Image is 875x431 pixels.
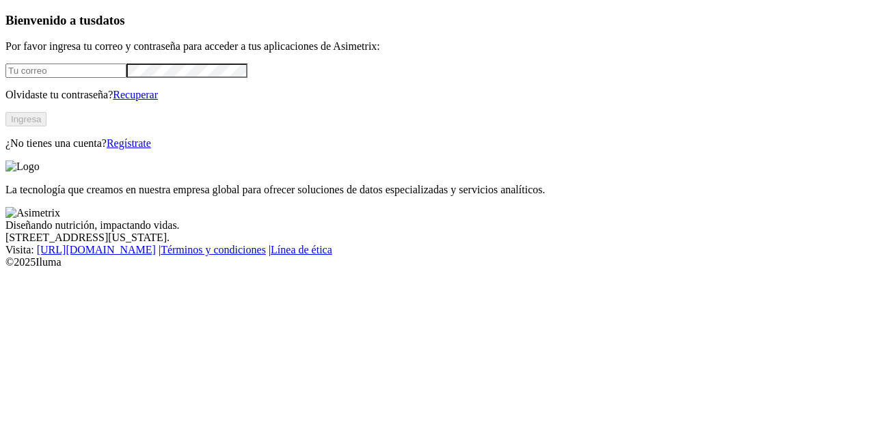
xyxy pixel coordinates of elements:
[107,137,151,149] a: Regístrate
[5,184,870,196] p: La tecnología que creamos en nuestra empresa global para ofrecer soluciones de datos especializad...
[5,161,40,173] img: Logo
[5,112,46,126] button: Ingresa
[37,244,156,255] a: [URL][DOMAIN_NAME]
[161,244,266,255] a: Términos y condiciones
[5,256,870,268] div: © 2025 Iluma
[113,89,158,100] a: Recuperar
[5,13,870,28] h3: Bienvenido a tus
[5,137,870,150] p: ¿No tienes una cuenta?
[271,244,332,255] a: Línea de ética
[5,219,870,232] div: Diseñando nutrición, impactando vidas.
[5,244,870,256] div: Visita : | |
[5,40,870,53] p: Por favor ingresa tu correo y contraseña para acceder a tus aplicaciones de Asimetrix:
[5,64,126,78] input: Tu correo
[5,89,870,101] p: Olvidaste tu contraseña?
[96,13,125,27] span: datos
[5,232,870,244] div: [STREET_ADDRESS][US_STATE].
[5,207,60,219] img: Asimetrix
